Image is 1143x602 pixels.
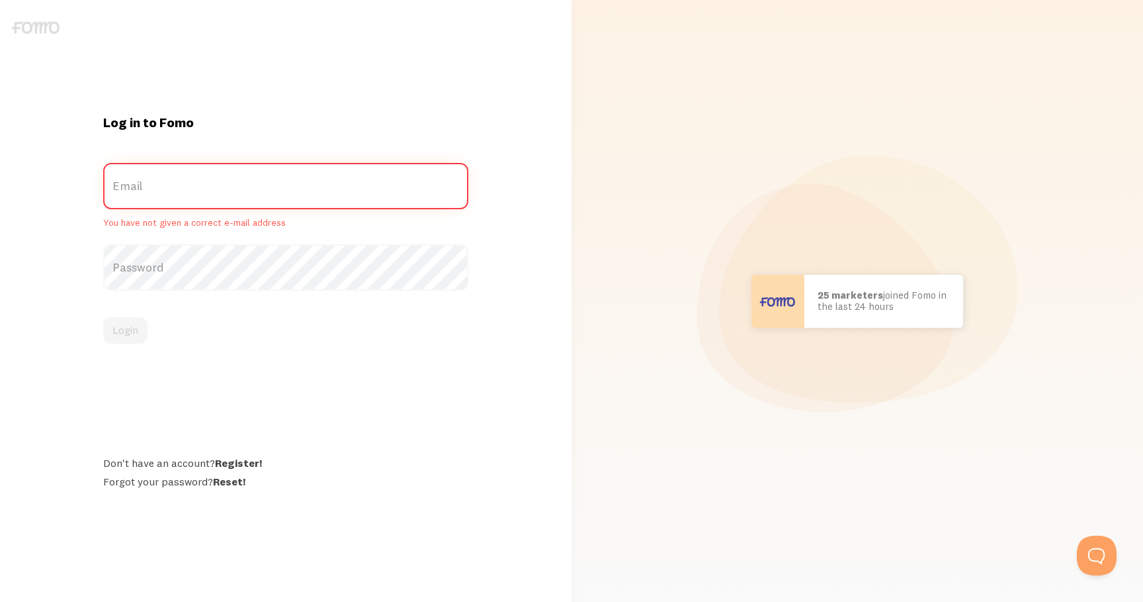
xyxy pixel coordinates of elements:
span: You have not given a correct e-mail address [103,217,468,229]
label: Email [103,163,468,209]
p: joined Fomo in the last 24 hours [818,290,950,312]
div: Forgot your password? [103,475,468,488]
a: Register! [215,456,262,470]
b: 25 marketers [818,289,883,301]
label: Password [103,244,468,291]
div: Don't have an account? [103,456,468,470]
iframe: Help Scout Beacon - Open [1077,536,1117,576]
a: Reset! [213,475,245,488]
img: User avatar [751,275,804,328]
h1: Log in to Fomo [103,114,468,131]
img: fomo-logo-gray-b99e0e8ada9f9040e2984d0d95b3b12da0074ffd48d1e5cb62ac37fc77b0b268.svg [12,21,60,34]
